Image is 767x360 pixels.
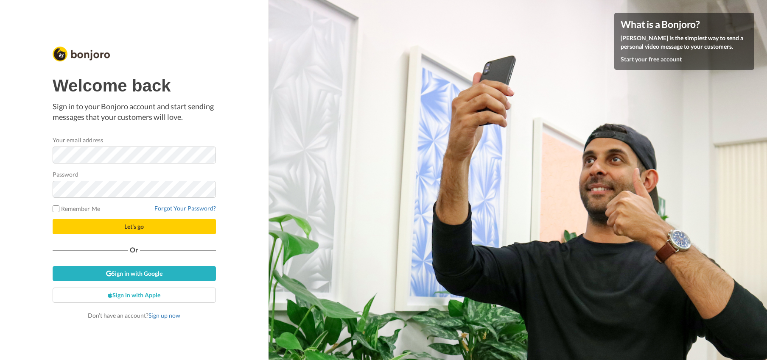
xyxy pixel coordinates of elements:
[53,170,79,179] label: Password
[88,312,180,319] span: Don’t have an account?
[53,101,216,123] p: Sign in to your Bonjoro account and start sending messages that your customers will love.
[53,136,103,144] label: Your email address
[128,247,140,253] span: Or
[53,219,216,234] button: Let's go
[621,34,748,51] p: [PERSON_NAME] is the simplest way to send a personal video message to your customers.
[53,205,59,212] input: Remember Me
[621,55,682,63] a: Start your free account
[124,223,144,230] span: Let's go
[154,205,216,212] a: Forgot Your Password?
[53,288,216,303] a: Sign in with Apple
[621,19,748,30] h4: What is a Bonjoro?
[53,76,216,95] h1: Welcome back
[53,204,100,213] label: Remember Me
[148,312,180,319] a: Sign up now
[53,266,216,281] a: Sign in with Google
